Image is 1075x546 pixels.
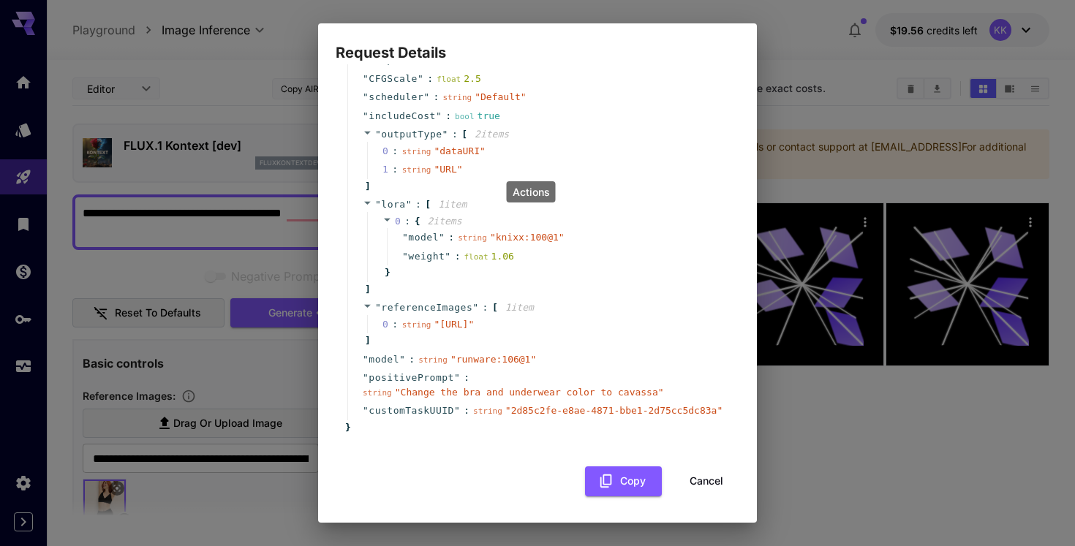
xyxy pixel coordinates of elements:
span: " [472,302,478,313]
span: { [415,214,420,229]
h2: Request Details [318,23,757,64]
div: : [392,317,398,332]
span: CFGScale [369,72,418,86]
span: string [442,93,472,102]
span: model [369,352,399,367]
span: includeCost [369,109,436,124]
button: Copy [585,466,662,496]
div: : [392,144,398,159]
span: ] [363,333,371,348]
span: float [437,75,461,84]
span: " URL " [434,164,462,175]
span: : [415,197,421,212]
span: " [363,110,369,121]
span: float [464,252,488,262]
span: " [442,129,448,140]
span: " dataURI " [434,145,485,156]
span: string [402,320,431,330]
span: : [483,300,489,315]
span: scheduler [369,90,423,105]
span: " [436,110,442,121]
span: model [408,230,439,245]
span: " [454,405,460,416]
span: positivePrompt [369,371,454,385]
span: " Change the bra and underwear color to cavassa " [395,387,664,398]
span: " [375,129,381,140]
span: 0 [382,317,402,332]
span: 1 item [438,199,467,210]
span: lora [381,199,405,210]
span: : [404,214,410,229]
span: 2 item s [427,216,461,227]
span: " [418,73,423,84]
div: Actions [507,181,556,202]
span: 1 item [505,302,534,313]
span: string [418,355,448,365]
span: : [409,352,415,367]
span: " 2d85c2fe-e8ae-4871-bbe1-2d75cc5dc83a " [505,405,723,416]
span: " [URL] " [434,319,474,330]
span: weight [408,249,445,264]
span: : [448,230,454,245]
span: : [434,90,440,105]
span: : [452,127,458,142]
span: string [402,165,431,175]
span: outputType [381,129,442,140]
span: " [439,232,445,243]
span: string [363,388,392,398]
div: 2.5 [437,72,481,86]
span: referenceImages [381,302,472,313]
span: " [363,354,369,365]
span: " [445,251,450,262]
span: string [473,406,502,416]
span: : [464,403,469,418]
span: " [363,405,369,416]
span: : [464,371,469,385]
span: " [454,372,460,383]
span: " [363,91,369,102]
div: : [392,162,398,177]
span: 2 item s [475,129,509,140]
span: " [363,372,369,383]
div: true [455,109,500,124]
span: " [375,199,381,210]
span: [ [461,127,467,142]
span: string [402,147,431,156]
span: 1 [382,162,402,177]
span: " [402,251,408,262]
span: [ [425,197,431,212]
span: ] [363,179,371,194]
span: : [427,72,433,86]
span: " [406,199,412,210]
span: " knixx:100@1 " [490,232,565,243]
span: } [382,265,391,280]
span: 0 [395,216,401,227]
span: } [343,420,351,435]
span: ] [363,282,371,297]
span: customTaskUUID [369,403,454,418]
span: " [363,73,369,84]
span: : [445,109,451,124]
span: bool [455,112,475,121]
button: Cancel [674,466,739,496]
span: 0 [382,144,402,159]
span: " Default " [475,91,526,102]
span: " [423,91,429,102]
span: " [375,302,381,313]
span: " [402,232,408,243]
span: [ [492,300,498,315]
span: " runware:106@1 " [450,354,536,365]
span: string [458,233,487,243]
span: : [455,249,461,264]
div: 1.06 [464,249,513,264]
span: " [399,354,405,365]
